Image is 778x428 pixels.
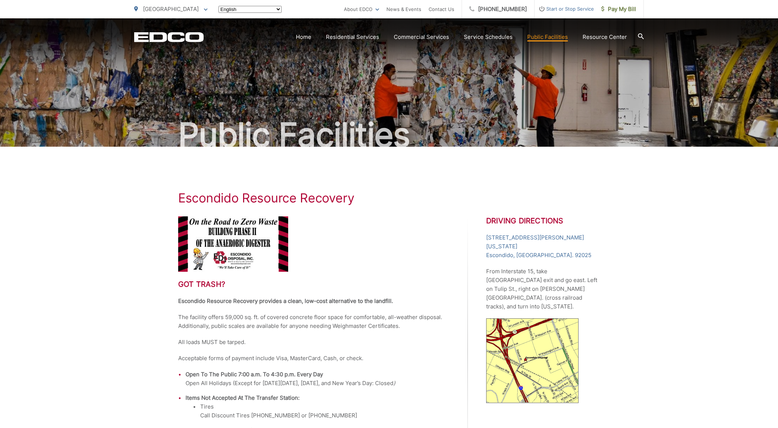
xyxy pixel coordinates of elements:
[344,5,379,14] a: About EDCO
[219,6,282,13] select: Select a language
[186,394,300,401] strong: Items Not Accepted At The Transfer Station:
[429,5,454,14] a: Contact Us
[527,33,568,41] a: Public Facilities
[393,380,395,387] em: )
[178,313,449,330] p: The facility offers 59,000 sq. ft. of covered concrete floor space for comfortable, all-weather d...
[601,5,636,14] span: Pay My Bill
[178,338,449,347] p: All loads MUST be tarped.
[486,216,600,225] h2: Driving Directions
[134,32,204,42] a: EDCD logo. Return to the homepage.
[486,267,600,311] p: From Interstate 15, take [GEOGRAPHIC_DATA] exit and go east. Left on Tulip St., right on [PERSON_...
[394,33,449,41] a: Commercial Services
[200,402,449,420] li: Tires Call Discount Tires [PHONE_NUMBER] or [PHONE_NUMBER]
[178,280,449,289] h2: Got trash?
[583,33,627,41] a: Resource Center
[464,33,513,41] a: Service Schedules
[186,371,323,378] strong: Open To The Public 7:00 a.m. To 4:30 p.m. Every Day
[178,354,449,363] p: Acceptable forms of payment include Visa, MasterCard, Cash, or check.
[186,370,449,388] li: Open All Holidays (Except for [DATE][DATE], [DATE], and New Year’s Day: Closed
[296,33,311,41] a: Home
[178,191,600,205] h1: Escondido Resource Recovery
[486,318,579,403] img: image
[134,117,644,153] h2: Public Facilities
[326,33,379,41] a: Residential Services
[386,5,421,14] a: News & Events
[143,6,199,12] span: [GEOGRAPHIC_DATA]
[178,297,393,304] strong: Escondido Resource Recovery provides a clean, low-cost alternative to the landfill.
[486,233,600,260] a: [STREET_ADDRESS][PERSON_NAME][US_STATE]Escondido, [GEOGRAPHIC_DATA]. 92025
